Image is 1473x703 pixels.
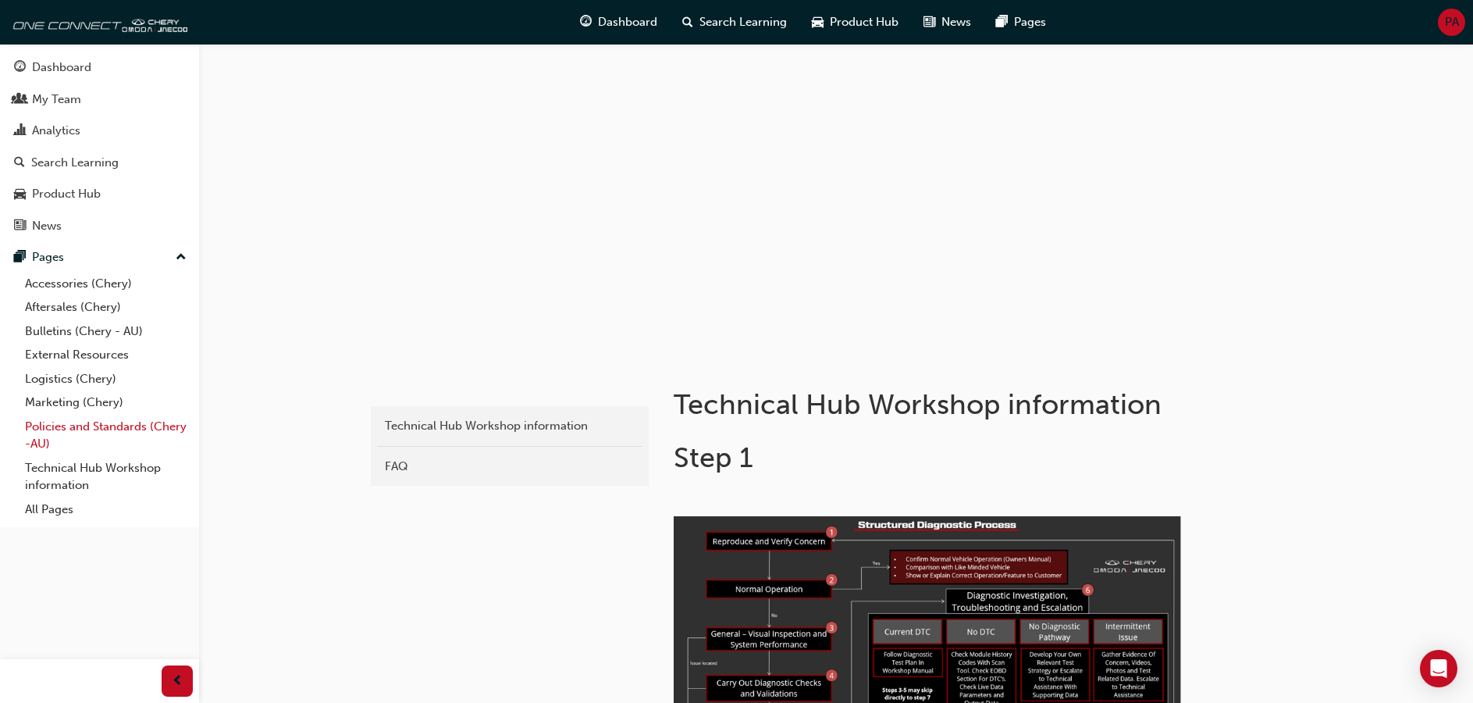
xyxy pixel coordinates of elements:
[923,12,935,32] span: news-icon
[32,59,91,77] div: Dashboard
[14,219,26,234] span: news-icon
[14,156,25,170] span: search-icon
[6,53,193,82] a: Dashboard
[32,185,101,203] div: Product Hub
[32,91,81,109] div: My Team
[996,12,1008,32] span: pages-icon
[580,12,592,32] span: guage-icon
[172,672,183,691] span: prev-icon
[812,12,824,32] span: car-icon
[14,124,26,138] span: chart-icon
[32,248,64,266] div: Pages
[32,217,62,235] div: News
[1420,650,1457,687] div: Open Intercom Messenger
[670,6,799,38] a: search-iconSearch Learning
[385,417,635,435] div: Technical Hub Workshop information
[14,187,26,202] span: car-icon
[6,116,193,145] a: Analytics
[377,412,642,440] a: Technical Hub Workshop information
[19,367,193,391] a: Logistics (Chery)
[377,453,642,480] a: FAQ
[385,458,635,476] div: FAQ
[799,6,911,38] a: car-iconProduct Hub
[19,319,193,344] a: Bulletins (Chery - AU)
[674,387,1186,422] h1: Technical Hub Workshop information
[176,248,187,268] span: up-icon
[14,93,26,107] span: people-icon
[6,148,193,177] a: Search Learning
[598,13,657,31] span: Dashboard
[19,498,193,522] a: All Pages
[19,415,193,456] a: Policies and Standards (Chery -AU)
[14,61,26,75] span: guage-icon
[567,6,670,38] a: guage-iconDashboard
[6,50,193,243] button: DashboardMy TeamAnalyticsSearch LearningProduct HubNews
[19,391,193,415] a: Marketing (Chery)
[14,251,26,265] span: pages-icon
[674,441,753,474] span: Step 1
[941,13,971,31] span: News
[19,272,193,296] a: Accessories (Chery)
[8,6,187,37] img: oneconnect
[6,243,193,272] button: Pages
[1445,13,1459,31] span: PA
[6,212,193,241] a: News
[31,154,119,172] div: Search Learning
[6,85,193,114] a: My Team
[19,343,193,367] a: External Resources
[1014,13,1046,31] span: Pages
[6,180,193,209] a: Product Hub
[984,6,1058,38] a: pages-iconPages
[682,12,693,32] span: search-icon
[830,13,898,31] span: Product Hub
[1438,9,1465,36] button: PA
[699,13,787,31] span: Search Learning
[32,122,80,140] div: Analytics
[911,6,984,38] a: news-iconNews
[19,295,193,319] a: Aftersales (Chery)
[19,456,193,498] a: Technical Hub Workshop information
